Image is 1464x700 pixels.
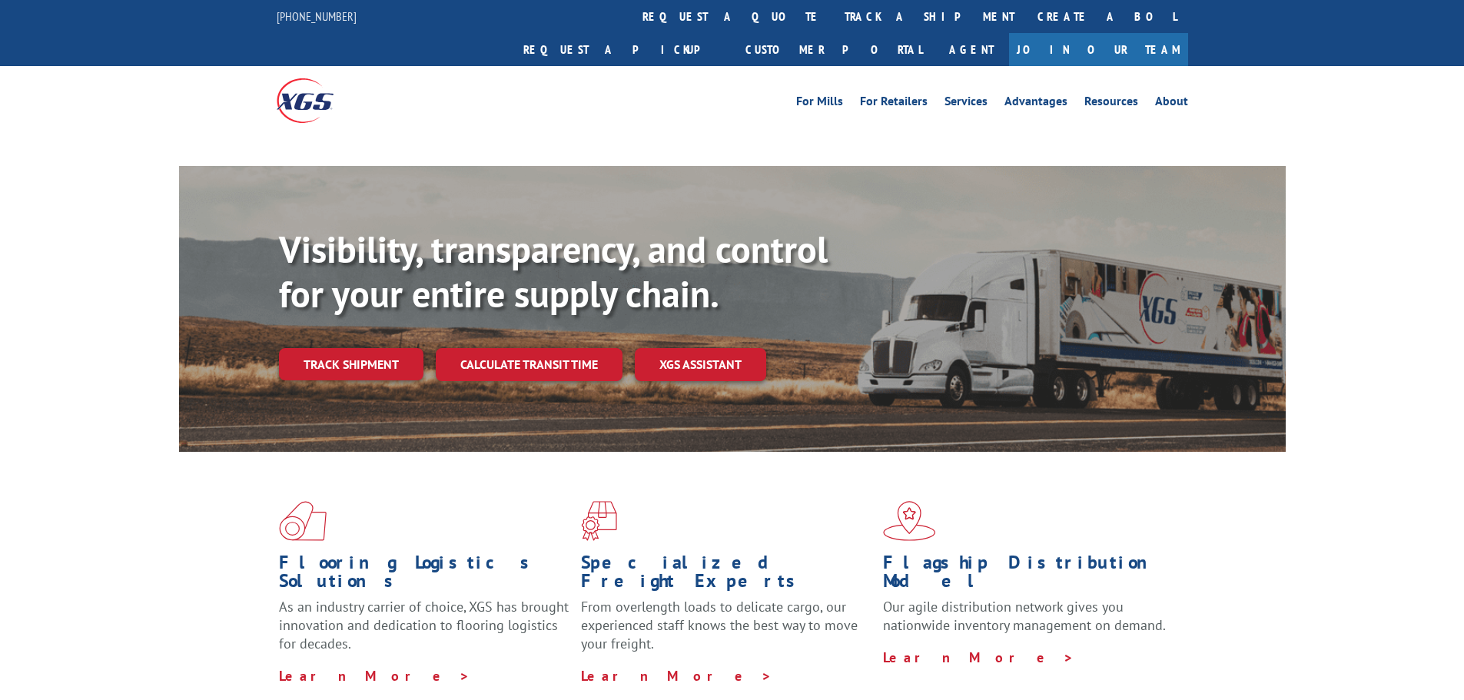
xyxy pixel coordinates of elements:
[279,348,423,380] a: Track shipment
[860,95,928,112] a: For Retailers
[512,33,734,66] a: Request a pickup
[581,667,772,685] a: Learn More >
[436,348,622,381] a: Calculate transit time
[883,553,1174,598] h1: Flagship Distribution Model
[883,649,1074,666] a: Learn More >
[581,598,871,666] p: From overlength loads to delicate cargo, our experienced staff knows the best way to move your fr...
[279,225,828,317] b: Visibility, transparency, and control for your entire supply chain.
[734,33,934,66] a: Customer Portal
[635,348,766,381] a: XGS ASSISTANT
[279,553,569,598] h1: Flooring Logistics Solutions
[883,501,936,541] img: xgs-icon-flagship-distribution-model-red
[279,667,470,685] a: Learn More >
[279,501,327,541] img: xgs-icon-total-supply-chain-intelligence-red
[1004,95,1067,112] a: Advantages
[796,95,843,112] a: For Mills
[581,553,871,598] h1: Specialized Freight Experts
[1084,95,1138,112] a: Resources
[1009,33,1188,66] a: Join Our Team
[883,598,1166,634] span: Our agile distribution network gives you nationwide inventory management on demand.
[934,33,1009,66] a: Agent
[277,8,357,24] a: [PHONE_NUMBER]
[944,95,988,112] a: Services
[279,598,569,652] span: As an industry carrier of choice, XGS has brought innovation and dedication to flooring logistics...
[1155,95,1188,112] a: About
[581,501,617,541] img: xgs-icon-focused-on-flooring-red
